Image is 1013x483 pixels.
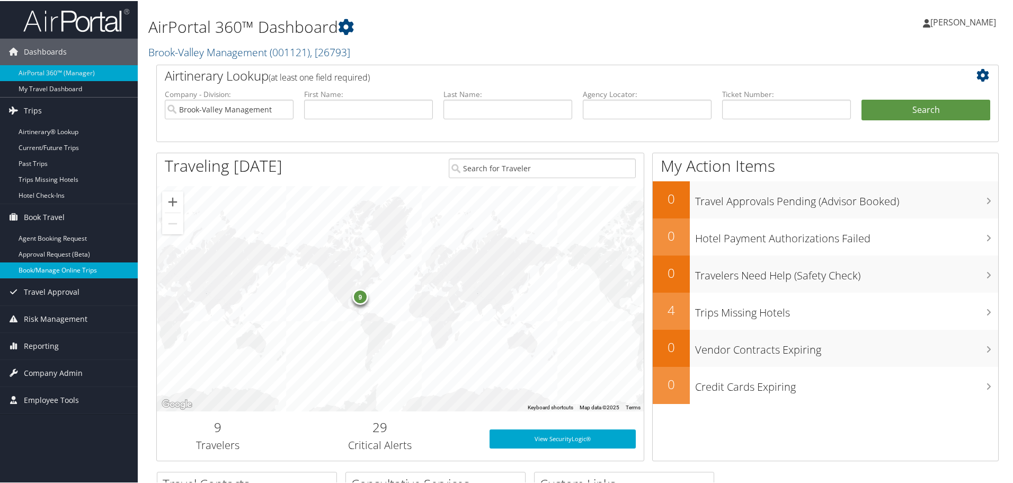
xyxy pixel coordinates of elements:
[443,88,572,99] label: Last Name:
[653,226,690,244] h2: 0
[162,212,183,233] button: Zoom out
[695,262,998,282] h3: Travelers Need Help (Safety Check)
[24,278,79,304] span: Travel Approval
[695,299,998,319] h3: Trips Missing Hotels
[148,44,350,58] a: Brook-Valley Management
[310,44,350,58] span: , [ 26793 ]
[24,359,83,385] span: Company Admin
[270,44,310,58] span: ( 001121 )
[653,189,690,207] h2: 0
[24,38,67,64] span: Dashboards
[165,88,294,99] label: Company - Division:
[24,332,59,358] span: Reporting
[695,336,998,356] h3: Vendor Contracts Expiring
[24,203,65,230] span: Book Travel
[162,190,183,212] button: Zoom in
[269,71,370,82] span: (at least one field required)
[165,437,271,452] h3: Travelers
[861,99,990,120] button: Search
[653,337,690,355] h2: 0
[304,88,433,99] label: First Name:
[695,225,998,245] h3: Hotel Payment Authorizations Failed
[165,417,271,435] h2: 9
[159,397,194,410] a: Open this area in Google Maps (opens a new window)
[695,188,998,208] h3: Travel Approvals Pending (Advisor Booked)
[23,7,129,32] img: airportal-logo.png
[653,180,998,217] a: 0Travel Approvals Pending (Advisor Booked)
[626,403,641,409] a: Terms (opens in new tab)
[653,366,998,403] a: 0Credit Cards Expiring
[653,292,998,329] a: 4Trips Missing Hotels
[653,263,690,281] h2: 0
[528,403,573,410] button: Keyboard shortcuts
[722,88,851,99] label: Ticket Number:
[923,5,1007,37] a: [PERSON_NAME]
[287,437,474,452] h3: Critical Alerts
[653,154,998,176] h1: My Action Items
[449,157,636,177] input: Search for Traveler
[930,15,996,27] span: [PERSON_NAME]
[24,96,42,123] span: Trips
[580,403,619,409] span: Map data ©2025
[24,305,87,331] span: Risk Management
[165,66,920,84] h2: Airtinerary Lookup
[653,217,998,254] a: 0Hotel Payment Authorizations Failed
[490,428,636,447] a: View SecurityLogic®
[653,329,998,366] a: 0Vendor Contracts Expiring
[695,373,998,393] h3: Credit Cards Expiring
[159,397,194,410] img: Google
[653,374,690,392] h2: 0
[287,417,474,435] h2: 29
[352,288,368,304] div: 9
[583,88,712,99] label: Agency Locator:
[653,300,690,318] h2: 4
[653,254,998,292] a: 0Travelers Need Help (Safety Check)
[165,154,282,176] h1: Traveling [DATE]
[148,15,721,37] h1: AirPortal 360™ Dashboard
[24,386,79,412] span: Employee Tools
